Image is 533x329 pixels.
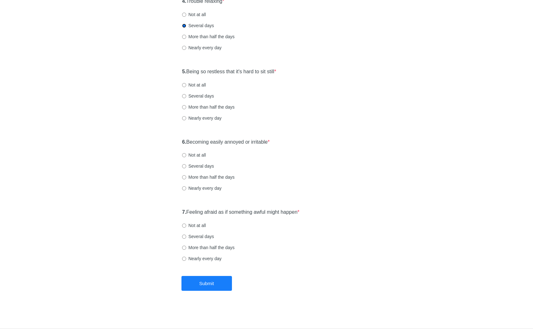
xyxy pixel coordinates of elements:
[182,22,214,29] label: Several days
[182,11,206,18] label: Not at all
[182,235,186,239] input: Several days
[182,93,214,99] label: Several days
[182,105,186,109] input: More than half the days
[182,104,234,110] label: More than half the days
[182,233,214,240] label: Several days
[182,257,186,261] input: Nearly every day
[182,83,186,87] input: Not at all
[182,163,214,169] label: Several days
[182,24,186,28] input: Several days
[182,116,186,120] input: Nearly every day
[182,175,186,179] input: More than half the days
[182,68,276,75] label: Being so restless that it's hard to sit still
[182,82,206,88] label: Not at all
[182,164,186,168] input: Several days
[182,224,186,228] input: Not at all
[182,33,234,40] label: More than half the days
[182,174,234,180] label: More than half the days
[182,152,206,158] label: Not at all
[182,246,186,250] input: More than half the days
[182,209,186,215] strong: 7.
[182,45,222,51] label: Nearly every day
[182,13,186,17] input: Not at all
[182,255,222,262] label: Nearly every day
[182,186,186,190] input: Nearly every day
[182,139,186,145] strong: 6.
[182,139,270,146] label: Becoming easily annoyed or irritable
[181,276,232,291] button: Submit
[182,35,186,39] input: More than half the days
[182,69,186,74] strong: 5.
[182,94,186,98] input: Several days
[182,46,186,50] input: Nearly every day
[182,153,186,157] input: Not at all
[182,222,206,229] label: Not at all
[182,185,222,191] label: Nearly every day
[182,209,299,216] label: Feeling afraid as if something awful might happen
[182,244,234,251] label: More than half the days
[182,115,222,121] label: Nearly every day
